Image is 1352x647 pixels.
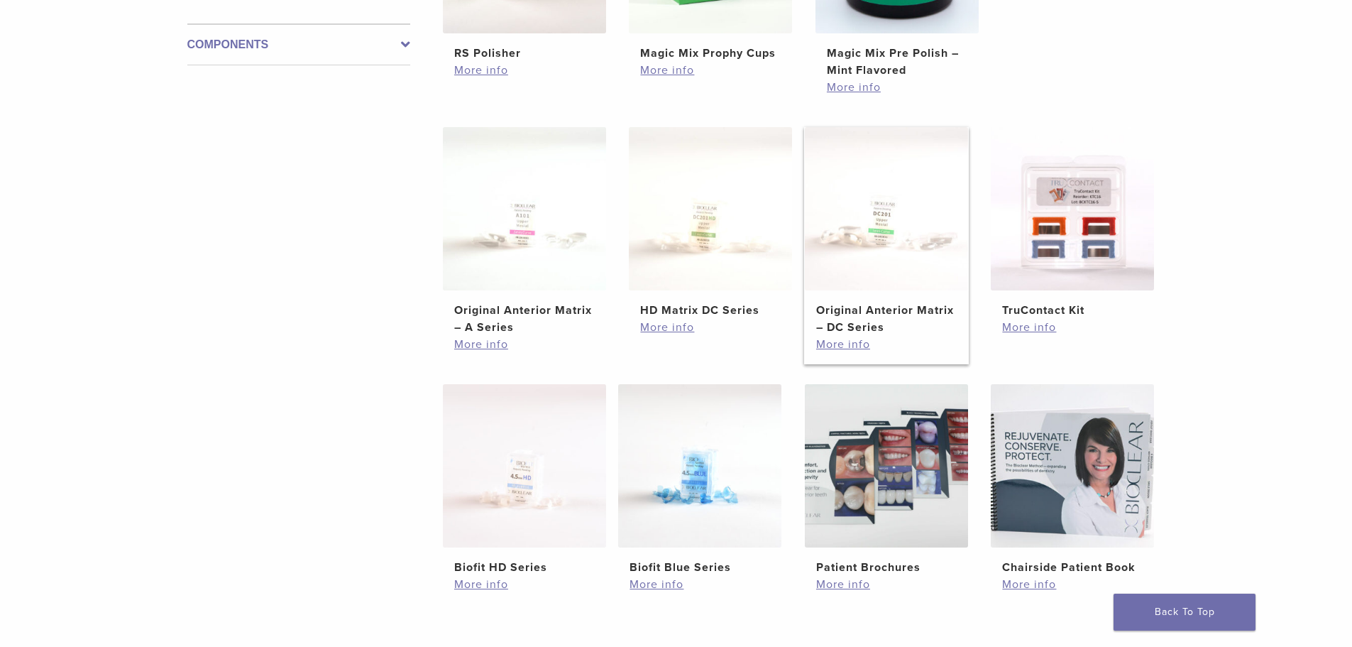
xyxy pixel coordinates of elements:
[629,127,792,290] img: HD Matrix DC Series
[805,384,968,548] img: Patient Brochures
[816,576,957,593] a: More info
[454,45,595,62] h2: RS Polisher
[1114,594,1255,631] a: Back To Top
[816,302,957,336] h2: Original Anterior Matrix – DC Series
[454,576,595,593] a: More info
[827,45,967,79] h2: Magic Mix Pre Polish – Mint Flavored
[618,384,781,548] img: Biofit Blue Series
[1002,319,1143,336] a: More info
[454,62,595,79] a: More info
[454,336,595,353] a: More info
[1002,576,1143,593] a: More info
[640,302,781,319] h2: HD Matrix DC Series
[628,127,793,319] a: HD Matrix DC SeriesHD Matrix DC Series
[991,384,1154,548] img: Chairside Patient Book
[804,384,969,576] a: Patient BrochuresPatient Brochures
[816,336,957,353] a: More info
[454,302,595,336] h2: Original Anterior Matrix – A Series
[454,559,595,576] h2: Biofit HD Series
[990,384,1155,576] a: Chairside Patient BookChairside Patient Book
[805,127,968,290] img: Original Anterior Matrix - DC Series
[804,127,969,336] a: Original Anterior Matrix - DC SeriesOriginal Anterior Matrix – DC Series
[443,384,606,548] img: Biofit HD Series
[1002,302,1143,319] h2: TruContact Kit
[640,319,781,336] a: More info
[442,127,608,336] a: Original Anterior Matrix - A SeriesOriginal Anterior Matrix – A Series
[816,559,957,576] h2: Patient Brochures
[443,127,606,290] img: Original Anterior Matrix - A Series
[640,62,781,79] a: More info
[630,576,770,593] a: More info
[990,127,1155,319] a: TruContact KitTruContact Kit
[827,79,967,96] a: More info
[442,384,608,576] a: Biofit HD SeriesBiofit HD Series
[991,127,1154,290] img: TruContact Kit
[617,384,783,576] a: Biofit Blue SeriesBiofit Blue Series
[1002,559,1143,576] h2: Chairside Patient Book
[630,559,770,576] h2: Biofit Blue Series
[187,36,410,53] label: Components
[640,45,781,62] h2: Magic Mix Prophy Cups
